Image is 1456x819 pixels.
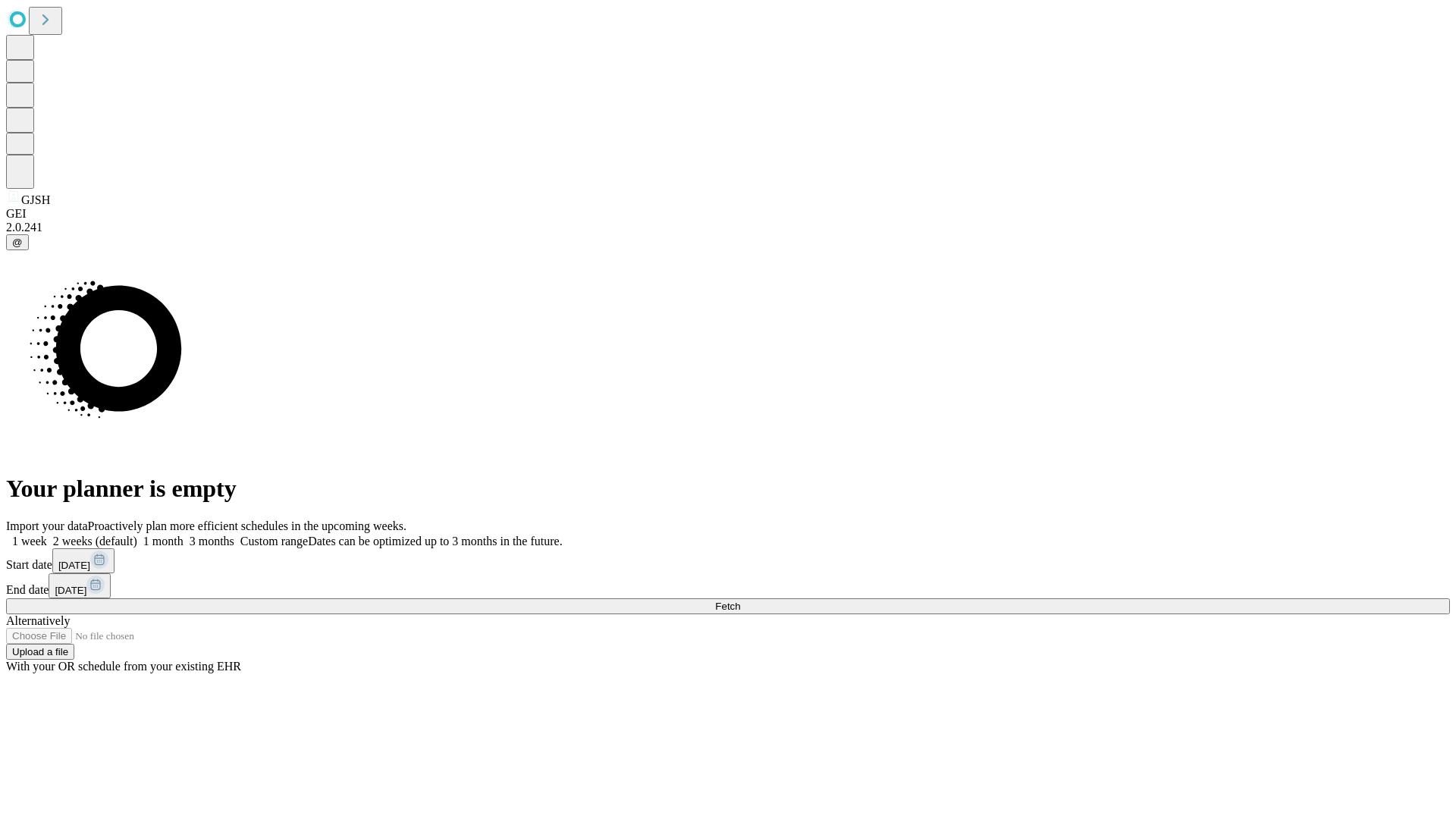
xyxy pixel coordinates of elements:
span: [DATE] [58,560,90,571]
div: End date [6,573,1450,598]
span: Proactively plan more efficient schedules in the upcoming weeks. [88,519,406,532]
span: @ [12,237,23,248]
span: GJSH [21,193,50,206]
span: 3 months [190,535,234,548]
button: [DATE] [49,573,111,598]
span: 2 weeks (default) [53,535,137,548]
span: With your OR schedule from your existing EHR [6,660,241,673]
button: Fetch [6,598,1450,614]
div: 2.0.241 [6,221,1450,234]
button: Upload a file [6,644,74,660]
span: Custom range [240,535,308,548]
span: Dates can be optimized up to 3 months in the future. [308,535,562,548]
button: @ [6,234,29,250]
span: Fetch [715,601,740,612]
div: Start date [6,548,1450,573]
button: [DATE] [52,548,115,573]
span: [DATE] [55,585,86,596]
div: GEI [6,207,1450,221]
span: 1 week [12,535,47,548]
h1: Your planner is empty [6,475,1450,503]
span: 1 month [143,535,184,548]
span: Import your data [6,519,88,532]
span: Alternatively [6,614,70,627]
